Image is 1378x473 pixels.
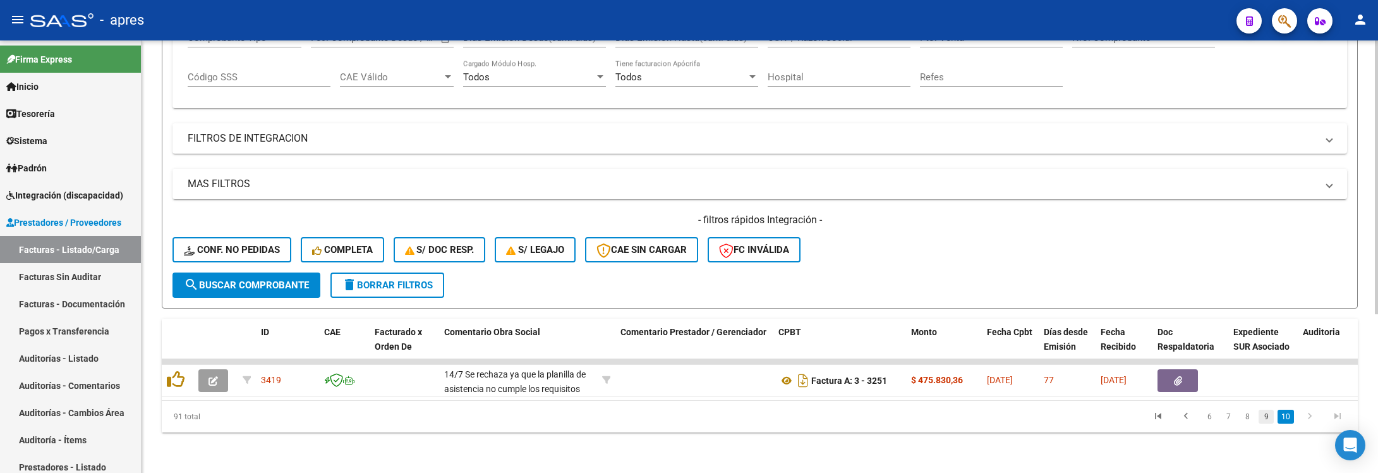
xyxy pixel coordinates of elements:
[1096,319,1152,374] datatable-header-cell: Fecha Recibido
[1240,410,1255,424] a: 8
[719,244,789,255] span: FC Inválida
[615,71,642,83] span: Todos
[1157,327,1214,352] span: Doc Respaldatoria
[1257,406,1276,427] li: page 9
[6,216,121,230] span: Prestadores / Proveedores
[1276,406,1296,427] li: page 10
[911,327,937,337] span: Monto
[495,237,576,262] button: S/ legajo
[261,327,269,337] span: ID
[987,375,1013,385] span: [DATE]
[100,6,144,34] span: - apres
[911,375,963,385] strong: $ 475.830,36
[708,237,801,262] button: FC Inválida
[342,279,433,291] span: Borrar Filtros
[261,375,281,385] span: 3419
[6,107,55,121] span: Tesorería
[184,277,199,292] mat-icon: search
[444,327,540,337] span: Comentario Obra Social
[1200,406,1219,427] li: page 6
[438,32,453,46] button: Open calendar
[184,244,280,255] span: Conf. no pedidas
[394,237,486,262] button: S/ Doc Resp.
[162,401,399,433] div: 91 total
[172,169,1347,199] mat-expansion-panel-header: MAS FILTROS
[1039,319,1096,374] datatable-header-cell: Días desde Emisión
[6,80,39,94] span: Inicio
[324,327,341,337] span: CAE
[463,71,490,83] span: Todos
[1146,410,1170,424] a: go to first page
[1228,319,1298,374] datatable-header-cell: Expediente SUR Asociado
[906,319,982,374] datatable-header-cell: Monto
[1174,410,1198,424] a: go to previous page
[188,177,1317,191] mat-panel-title: MAS FILTROS
[1303,327,1340,337] span: Auditoria
[342,277,357,292] mat-icon: delete
[10,12,25,27] mat-icon: menu
[596,244,687,255] span: CAE SIN CARGAR
[6,161,47,175] span: Padrón
[1044,375,1054,385] span: 77
[439,319,597,374] datatable-header-cell: Comentario Obra Social
[6,188,123,202] span: Integración (discapacidad)
[330,273,444,298] button: Borrar Filtros
[256,319,319,374] datatable-header-cell: ID
[506,244,564,255] span: S/ legajo
[172,213,1347,227] h4: - filtros rápidos Integración -
[405,244,474,255] span: S/ Doc Resp.
[172,237,291,262] button: Conf. no pedidas
[312,244,373,255] span: Completa
[1221,410,1236,424] a: 7
[585,237,698,262] button: CAE SIN CARGAR
[301,237,384,262] button: Completa
[1326,410,1350,424] a: go to last page
[319,319,370,374] datatable-header-cell: CAE
[620,327,766,337] span: Comentario Prestador / Gerenciador
[184,279,309,291] span: Buscar Comprobante
[778,327,801,337] span: CPBT
[1238,406,1257,427] li: page 8
[1152,319,1228,374] datatable-header-cell: Doc Respaldatoria
[172,123,1347,154] mat-expansion-panel-header: FILTROS DE INTEGRACION
[1298,319,1358,374] datatable-header-cell: Auditoria
[795,371,811,391] i: Descargar documento
[375,327,422,352] span: Facturado x Orden De
[188,132,1317,145] mat-panel-title: FILTROS DE INTEGRACION
[1298,410,1322,424] a: go to next page
[1219,406,1238,427] li: page 7
[1101,327,1136,352] span: Fecha Recibido
[340,71,442,83] span: CAE Válido
[1202,410,1217,424] a: 6
[172,273,320,298] button: Buscar Comprobante
[1101,375,1127,385] span: [DATE]
[6,52,72,66] span: Firma Express
[982,319,1039,374] datatable-header-cell: Fecha Cpbt
[1259,410,1274,424] a: 9
[773,319,906,374] datatable-header-cell: CPBT
[1233,327,1290,352] span: Expediente SUR Asociado
[1044,327,1088,352] span: Días desde Emisión
[370,319,439,374] datatable-header-cell: Facturado x Orden De
[1335,430,1365,460] div: Open Intercom Messenger
[987,327,1032,337] span: Fecha Cpbt
[1278,410,1294,424] a: 10
[1353,12,1368,27] mat-icon: person
[615,319,773,374] datatable-header-cell: Comentario Prestador / Gerenciador
[6,134,47,148] span: Sistema
[811,376,887,386] strong: Factura A: 3 - 3251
